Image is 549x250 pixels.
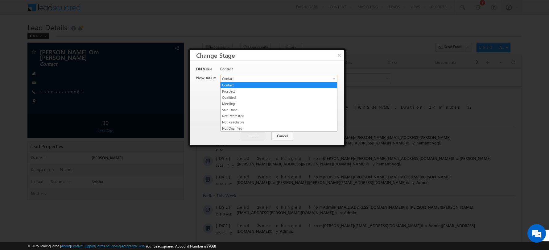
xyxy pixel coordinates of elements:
span: © 2025 LeadSquared | | | | | [27,243,216,249]
a: Contact Support [71,244,95,248]
span: Activity Type [6,5,27,14]
span: 01:02 PM [19,112,38,118]
div: Chat with us now [32,32,104,40]
span: Admin([EMAIL_ADDRESS][DOMAIN_NAME]) [40,154,278,165]
a: Contact [220,75,337,82]
div: [DATE] [6,173,26,178]
span: 10:59 AM [19,143,38,148]
span: [DATE] [19,135,33,141]
span: 01:28 PM [19,94,38,99]
span: Admin([EMAIL_ADDRESS][DOMAIN_NAME]) [126,135,206,141]
div: New Value [196,75,217,84]
button: × [334,50,344,60]
span: [PERSON_NAME]([PERSON_NAME][EMAIL_ADDRESS][PERSON_NAME][DOMAIN_NAME]) [40,66,254,77]
span: [DATE] [19,184,33,190]
span: [PERSON_NAME]([PERSON_NAME][EMAIL_ADDRESS][DOMAIN_NAME]) [126,87,256,92]
span: Admin [220,111,232,116]
span: 10:51 AM [19,43,38,48]
button: Change [241,132,265,140]
div: [DATE] [6,54,26,60]
span: hemant yogi [220,71,243,77]
span: Was called by [PERSON_NAME]. Duration:24 minutes 32 seconds. [40,35,277,46]
span: [PERSON_NAME]([PERSON_NAME][EMAIL_ADDRESS][DOMAIN_NAME]) [80,111,210,116]
span: Outbound Call [40,184,93,190]
span: [PERSON_NAME]([PERSON_NAME][EMAIL_ADDRESS][PERSON_NAME][DOMAIN_NAME]) [40,135,276,146]
div: All Selected [31,5,100,14]
span: Lead Owner changed from to by . [40,87,294,98]
span: [PERSON_NAME]([PERSON_NAME][EMAIL_ADDRESS][PERSON_NAME][DOMAIN_NAME]) [40,87,294,98]
span: 11:52 PM [19,161,38,167]
textarea: Type your message and hit 'Enter' [8,57,113,185]
a: Contact [221,82,337,88]
span: Lead Owner changed from to by . [40,105,254,116]
span: [PERSON_NAME]([PERSON_NAME][EMAIL_ADDRESS][DOMAIN_NAME]) [80,71,210,77]
a: Acceptable Use [121,244,145,248]
span: [DATE] [19,66,33,71]
span: hemant yogi [180,92,203,98]
span: Your Leadsquared Account Number is [146,244,216,248]
a: Prospect [221,89,337,94]
span: 77060 [207,244,216,248]
ul: Contact [220,82,337,132]
img: d_60004797649_company_0_60004797649 [10,32,26,40]
div: Minimize live chat window [101,3,116,18]
div: All Selected [32,7,50,12]
button: Cancel [271,132,293,140]
em: Start Chat [84,190,112,198]
a: Not Interested [221,113,337,119]
a: Terms of Service [96,244,120,248]
span: [DATE] [19,154,33,160]
span: 06:54 PM [19,73,38,84]
a: Sale Done [221,107,337,113]
span: Lead Owner changed from to by . [40,154,278,165]
span: Admin [147,141,159,146]
div: Earlier This Week [6,124,39,130]
span: Lead Owner changed from to by . [40,135,276,146]
span: [DATE] [19,87,33,92]
span: Time [113,5,121,14]
a: About [61,244,70,248]
span: [PERSON_NAME]([EMAIL_ADDRESS][DOMAIN_NAME]) [126,154,225,159]
span: 03:48 PM [19,191,38,197]
a: Qualified [221,95,337,100]
h3: Change Stage [196,50,344,60]
div: All Time [126,7,138,12]
span: [DATE] [19,105,33,111]
a: Meeting [221,101,337,106]
a: Not Qualified [221,126,337,131]
div: Today [6,24,26,30]
span: Lead Owner changed from to by . [40,66,254,77]
span: Admin [83,160,95,165]
span: Contact [221,76,317,81]
span: [DATE] [19,35,33,41]
div: Old Value [196,66,217,75]
span: Outbound Call [40,35,93,41]
a: Not Reachable [221,119,337,125]
span: Did not answer a call by [PERSON_NAME] . [40,184,244,190]
span: [PERSON_NAME]([PERSON_NAME][EMAIL_ADDRESS][PERSON_NAME][DOMAIN_NAME]) [40,105,254,116]
div: Contact [220,66,337,75]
